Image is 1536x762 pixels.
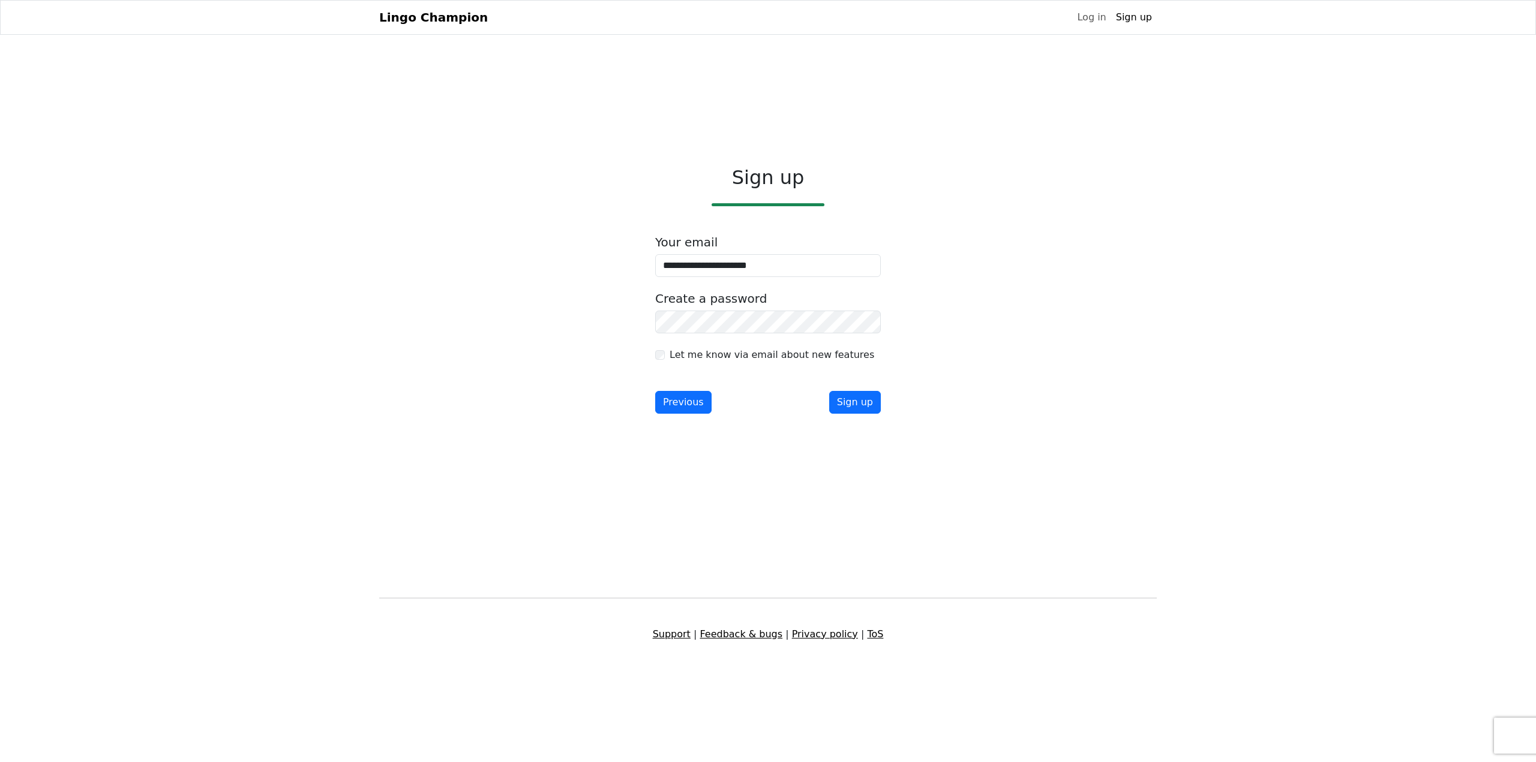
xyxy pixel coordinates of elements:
[670,348,874,362] label: Let me know via email about new features
[867,628,883,640] a: ToS
[829,391,881,414] button: Sign up
[655,391,712,414] button: Previous
[655,166,881,189] h2: Sign up
[655,235,718,249] label: Your email
[653,628,691,640] a: Support
[792,628,858,640] a: Privacy policy
[655,291,767,306] label: Create a password
[700,628,782,640] a: Feedback & bugs
[372,627,1164,641] div: | | |
[379,5,488,29] a: Lingo Champion
[1072,5,1111,29] a: Log in
[1111,5,1157,29] a: Sign up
